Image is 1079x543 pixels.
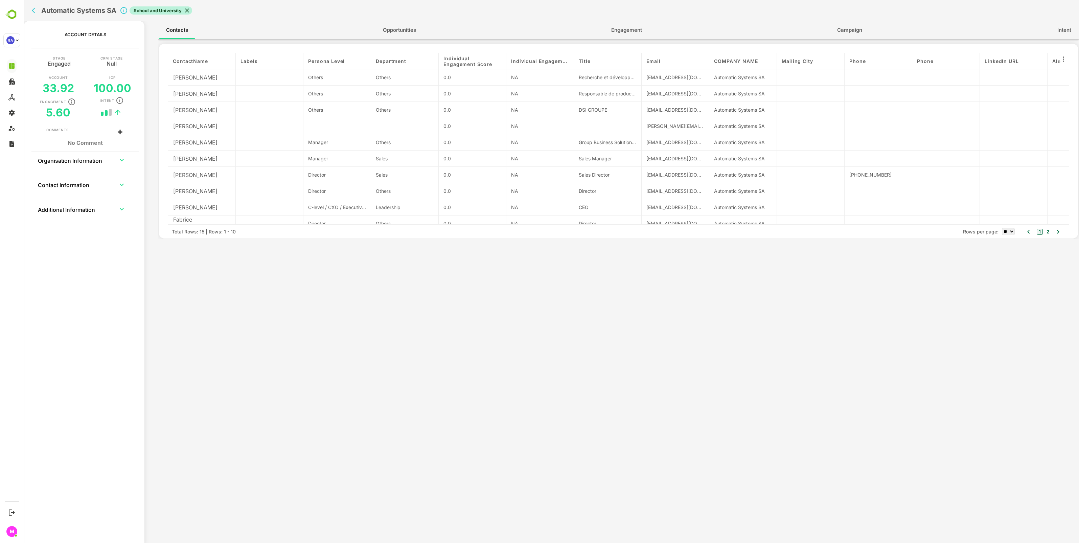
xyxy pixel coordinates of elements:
p: [PERSON_NAME] [150,106,194,114]
div: CEO [555,204,613,211]
th: Additional Information [14,201,87,217]
div: M [6,526,17,537]
p: [PERSON_NAME] [150,90,194,98]
p: Fabrice BOUTEAU [150,216,195,232]
h1: No Comment [23,140,101,146]
div: Others [352,90,410,97]
table: collapsible table [14,152,110,225]
button: expand row [93,155,103,165]
div: 0.0 [420,139,478,146]
div: 0.0 [420,220,478,227]
div: 0.0 [420,106,478,113]
div: NA [487,106,545,113]
span: Phone [826,58,842,64]
div: Total Rows: 15 | Rows: 1 - 10 [148,228,212,235]
div: NA [487,90,545,97]
div: Automatic Systems SA [690,220,748,227]
div: Others [352,74,410,81]
span: Email [623,58,637,64]
div: [EMAIL_ADDRESS][DOMAIN_NAME] [623,171,681,178]
svg: Click to close Account details panel [96,6,104,15]
div: Responsable de production [555,90,613,97]
p: [PERSON_NAME] [150,187,194,195]
span: Opportunities [359,26,392,35]
div: Leadership [352,204,410,211]
div: NA [487,187,545,195]
div: [EMAIL_ADDRESS][DOMAIN_NAME] [623,204,681,211]
div: Others [352,220,410,227]
div: [EMAIL_ADDRESS][DOMAIN_NAME] [623,74,681,81]
div: Manager [284,155,342,162]
p: Account Details [41,32,83,37]
th: Contact Information [14,177,87,193]
div: Others [284,74,342,81]
button: Logout [7,508,16,517]
div: full width tabs example [134,21,1055,39]
div: [EMAIL_ADDRESS][DOMAIN_NAME] [623,187,681,195]
button: expand row [93,204,103,214]
div: DSI GROUPE [555,106,613,113]
img: BambooboxLogoMark.f1c84d78b4c51b1a7b5f700c9845e183.svg [3,8,21,21]
div: 0.0 [420,122,478,130]
div: Automatic Systems SA [690,155,748,162]
div: Sales [352,171,410,178]
div: Director [284,187,342,195]
span: Campaign [813,26,839,35]
div: Comments [23,128,45,133]
p: [PERSON_NAME] [150,203,194,211]
div: NA [487,155,545,162]
p: [PERSON_NAME] [150,73,194,82]
div: Others [284,90,342,97]
h5: 100.00 [70,82,108,95]
button: trend [89,107,99,117]
div: [PERSON_NAME][EMAIL_ADDRESS][DOMAIN_NAME] [623,122,681,130]
span: COMPANY NAME [690,58,734,64]
div: NA [487,139,545,146]
button: 1 [1013,229,1019,235]
span: Mailing City [758,58,789,64]
div: NA [487,204,545,211]
div: School and University [106,6,168,15]
div: 0.0 [420,74,478,81]
span: Alexa Ranking [1029,58,1065,64]
span: Persona Level [284,58,321,64]
span: Labels [217,58,234,64]
p: Engagement [16,100,43,104]
div: Automatic Systems SA [690,204,748,211]
div: [EMAIL_ADDRESS][DOMAIN_NAME] [623,90,681,97]
div: [EMAIL_ADDRESS][DOMAIN_NAME] [623,155,681,162]
div: [EMAIL_ADDRESS][DOMAIN_NAME] [623,139,681,146]
div: NA [487,74,545,81]
p: [PERSON_NAME] [150,155,194,163]
span: Engagement [588,26,618,35]
p: [PERSON_NAME] [150,171,194,179]
div: Others [352,187,410,195]
p: ICP [86,76,92,79]
span: Phone [893,58,910,64]
p: [PERSON_NAME] [150,122,194,130]
div: 0.0 [420,171,478,178]
div: Others [352,106,410,113]
div: Automatic Systems SA [690,90,748,97]
h5: 5.60 [22,106,47,119]
div: Automatic Systems SA [690,74,748,81]
span: LinkedIn URL [961,58,995,64]
div: 9A [6,36,15,44]
div: 0.0 [420,90,478,97]
div: Sales Director [555,171,613,178]
div: Automatic Systems SA [690,187,748,195]
p: Account [25,76,44,79]
h2: Automatic Systems SA [18,6,93,15]
p: Intent [76,99,91,102]
p: Stage [29,56,42,60]
div: Others [284,106,342,113]
h5: 33.92 [19,82,50,95]
span: contactName [149,58,184,64]
th: Organisation Information [14,152,87,168]
button: expand row [93,180,103,190]
div: 0.0 [420,187,478,195]
div: [PHONE_NUMBER] [826,171,883,178]
div: C-level / CXO / Executive / C-Suite [284,204,342,211]
div: Director [555,220,613,227]
div: NA [487,220,545,227]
